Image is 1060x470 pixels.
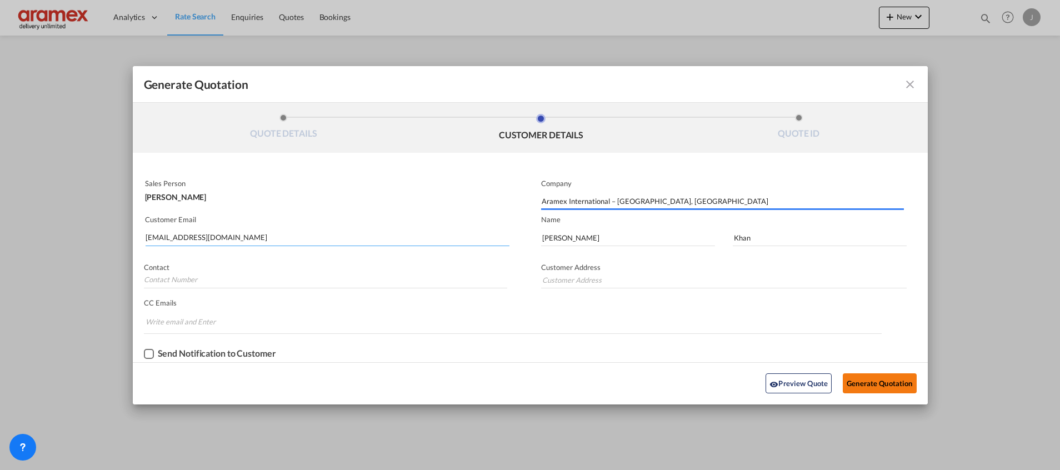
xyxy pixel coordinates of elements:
p: CC Emails [144,298,882,307]
md-icon: icon-close fg-AAA8AD cursor m-0 [903,78,917,91]
md-icon: icon-eye [769,380,778,389]
input: Contact Number [144,272,507,288]
button: Generate Quotation [843,373,916,393]
div: [PERSON_NAME] [145,188,507,201]
span: Generate Quotation [144,77,248,92]
input: Search by Customer Name/Email Id/Company [146,229,509,246]
li: CUSTOMER DETAILS [412,114,670,144]
input: Customer Address [541,272,907,288]
li: QUOTE DETAILS [155,114,413,144]
p: Contact [144,263,507,272]
md-checkbox: Checkbox No Ink [144,348,276,359]
div: Send Notification to Customer [158,348,276,358]
p: Customer Email [145,215,509,224]
li: QUOTE ID [670,114,928,144]
md-dialog: Generate QuotationQUOTE ... [133,66,928,404]
input: Chips input. [146,313,229,331]
p: Company [541,179,904,188]
input: Company Name [542,193,904,210]
input: First Name [541,229,715,246]
p: Sales Person [145,179,507,188]
span: Customer Address [541,263,601,272]
input: Last Name [733,229,907,246]
button: icon-eyePreview Quote [766,373,832,393]
p: Name [541,215,928,224]
md-chips-wrap: Chips container. Enter the text area, then type text, and press enter to add a chip. [144,312,882,333]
